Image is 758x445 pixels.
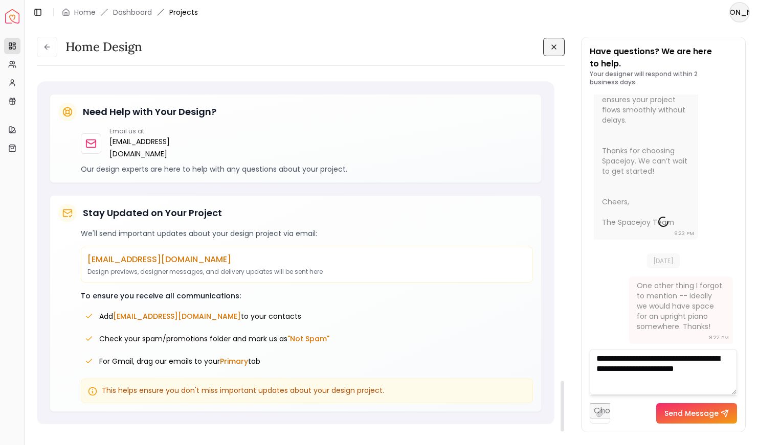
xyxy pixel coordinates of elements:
[109,127,182,135] p: Email us at
[730,3,749,21] span: [PERSON_NAME]
[220,356,248,366] span: Primary
[102,385,384,395] span: This helps ensure you don't miss important updates about your design project.
[5,9,19,24] img: Spacejoy Logo
[656,403,737,424] button: Send Message
[62,7,198,17] nav: breadcrumb
[590,70,738,86] p: Your designer will respond within 2 business days.
[81,291,533,301] p: To ensure you receive all communications:
[99,311,301,321] span: Add to your contacts
[729,2,750,22] button: [PERSON_NAME]
[637,280,723,332] div: One other thing I forgot to mention -- ideally we would have space for an upright piano somewhere...
[113,7,152,17] a: Dashboard
[83,105,216,119] h5: Need Help with Your Design?
[74,7,96,17] a: Home
[87,253,526,266] p: [EMAIL_ADDRESS][DOMAIN_NAME]
[87,268,526,276] p: Design previews, designer messages, and delivery updates will be sent here
[287,334,329,344] span: "Not Spam"
[99,356,260,366] span: For Gmail, drag our emails to your tab
[83,206,222,220] h5: Stay Updated on Your Project
[169,7,198,17] span: Projects
[674,228,694,239] div: 9:23 PM
[81,228,533,239] p: We'll send important updates about your design project via email:
[81,164,533,174] p: Our design experts are here to help with any questions about your project.
[5,9,19,24] a: Spacejoy
[65,39,142,55] h3: Home design
[709,333,729,343] div: 8:22 PM
[99,334,329,344] span: Check your spam/promotions folder and mark us as
[647,253,680,268] span: [DATE]
[109,135,182,160] a: [EMAIL_ADDRESS][DOMAIN_NAME]
[113,311,241,321] span: [EMAIL_ADDRESS][DOMAIN_NAME]
[590,45,738,70] p: Have questions? We are here to help.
